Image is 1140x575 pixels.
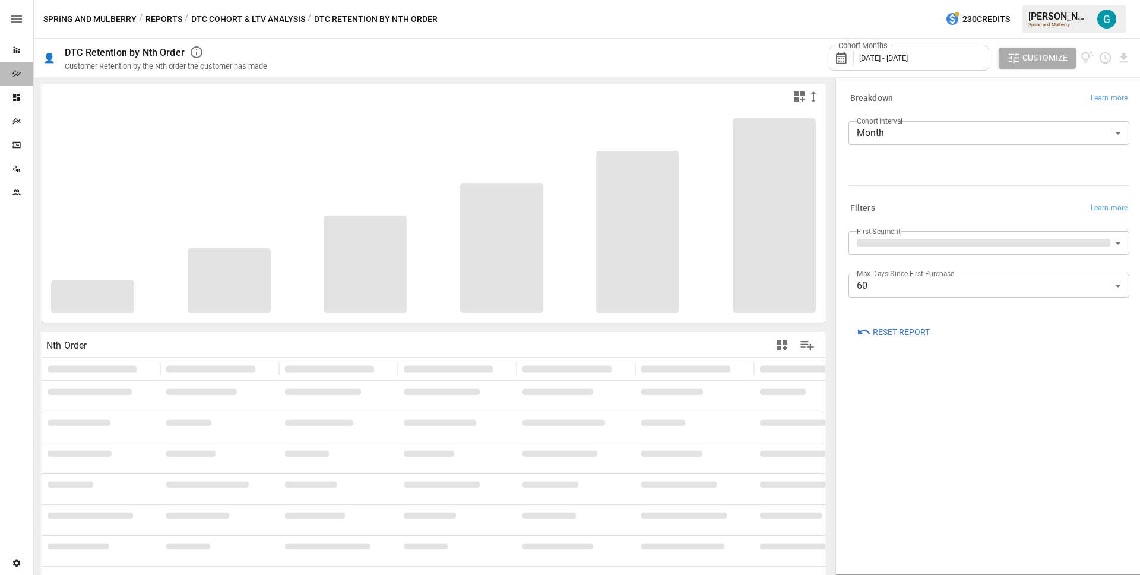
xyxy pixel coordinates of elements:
[191,12,305,27] button: DTC Cohort & LTV Analysis
[145,12,182,27] button: Reports
[848,321,938,343] button: Reset Report
[308,12,312,27] div: /
[999,48,1076,69] button: Customize
[848,121,1129,145] div: Month
[1028,22,1090,27] div: Spring and Mulberry
[794,332,821,359] button: Manage Columns
[1091,93,1128,105] span: Learn more
[139,12,143,27] div: /
[46,340,87,351] div: Nth Order
[940,8,1015,30] button: 230Credits
[65,62,267,71] div: Customer Retention by the Nth order the customer has made
[43,12,137,27] button: Spring and Mulberry
[185,12,189,27] div: /
[256,361,273,377] button: Sort
[962,12,1010,27] span: 230 Credits
[1081,48,1094,69] button: View documentation
[857,226,901,236] label: First Segment
[65,47,185,58] div: DTC Retention by Nth Order
[1098,51,1112,65] button: Schedule report
[835,40,891,51] label: Cohort Months
[43,52,55,64] div: 👤
[859,53,908,62] span: [DATE] - [DATE]
[850,92,893,105] h6: Breakdown
[138,361,154,377] button: Sort
[873,325,930,340] span: Reset Report
[1090,2,1123,36] button: Gavin Acres
[857,116,902,126] label: Cohort Interval
[1028,11,1090,22] div: [PERSON_NAME]
[1097,10,1116,29] img: Gavin Acres
[848,274,1129,298] div: 60
[613,361,629,377] button: Sort
[731,361,748,377] button: Sort
[850,202,875,215] h6: Filters
[1022,50,1068,65] span: Customize
[375,361,392,377] button: Sort
[857,268,954,279] label: Max Days Since First Purchase
[494,361,511,377] button: Sort
[1091,203,1128,214] span: Learn more
[1117,51,1130,65] button: Download report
